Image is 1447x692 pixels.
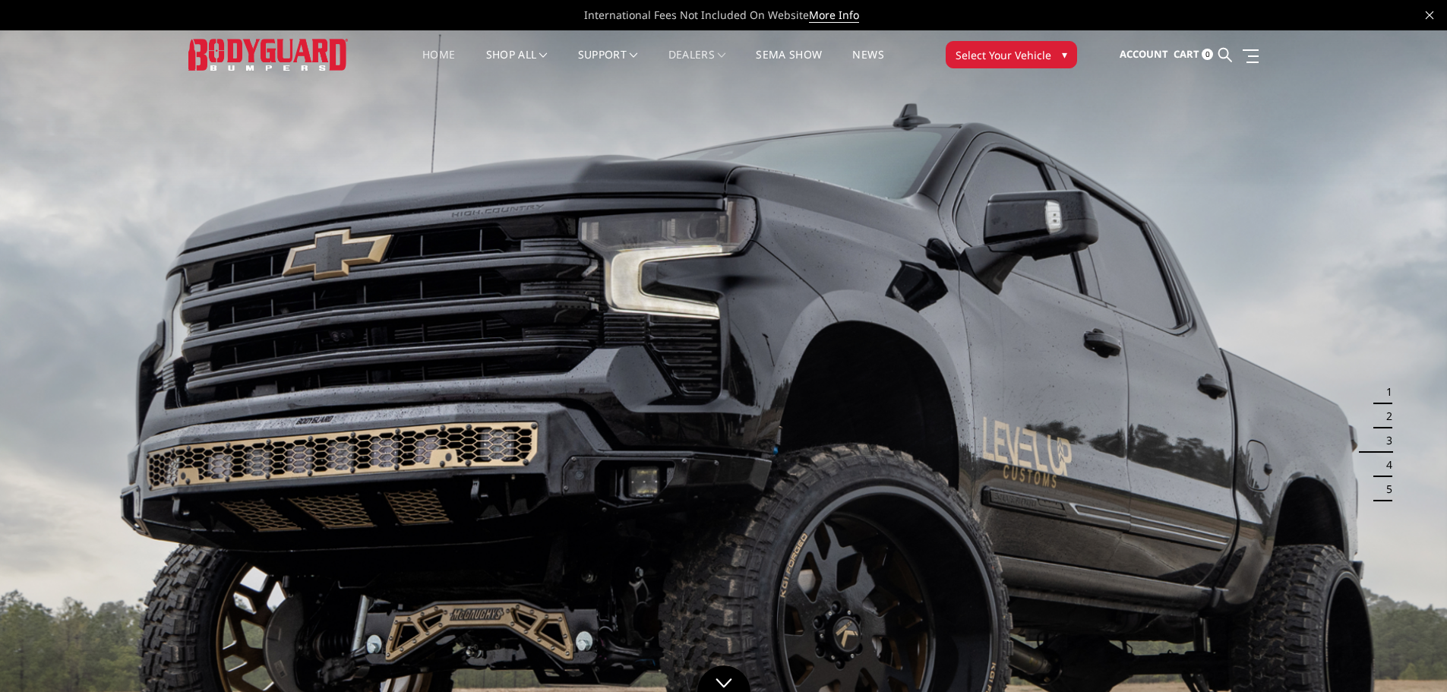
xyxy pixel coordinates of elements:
a: Support [578,49,638,79]
img: BODYGUARD BUMPERS [188,39,348,70]
button: 4 of 5 [1377,453,1392,477]
a: More Info [809,8,859,23]
span: ▾ [1062,46,1067,62]
button: 5 of 5 [1377,477,1392,501]
a: shop all [486,49,548,79]
a: SEMA Show [756,49,822,79]
span: Account [1120,47,1168,61]
button: Select Your Vehicle [946,41,1077,68]
button: 3 of 5 [1377,428,1392,453]
a: Click to Down [697,665,750,692]
a: Cart 0 [1174,34,1213,75]
a: Home [422,49,455,79]
span: Cart [1174,47,1199,61]
a: Dealers [668,49,726,79]
iframe: Chat Widget [1371,619,1447,692]
a: Account [1120,34,1168,75]
span: 0 [1202,49,1213,60]
button: 2 of 5 [1377,404,1392,428]
span: Select Your Vehicle [956,47,1051,63]
button: 1 of 5 [1377,380,1392,404]
a: News [852,49,883,79]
